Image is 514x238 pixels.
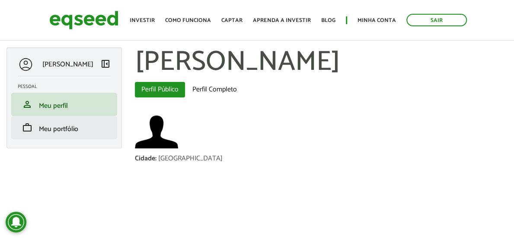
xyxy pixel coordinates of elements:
a: Como funciona [165,18,211,23]
img: EqSeed [49,9,118,31]
span: : [155,153,156,164]
div: [GEOGRAPHIC_DATA] [158,155,223,162]
a: Ver perfil do usuário. [135,110,178,153]
p: [PERSON_NAME] [42,60,93,69]
h2: Pessoal [18,84,117,89]
div: Cidade [135,155,158,162]
li: Meu perfil [11,93,117,116]
span: left_panel_close [100,59,111,69]
a: Perfil Público [135,82,185,97]
a: Captar [221,18,243,23]
a: Perfil Completo [186,82,243,97]
a: personMeu perfil [18,99,111,110]
a: Colapsar menu [100,59,111,71]
a: workMeu portfólio [18,122,111,133]
a: Aprenda a investir [253,18,311,23]
span: Meu portfólio [39,123,78,135]
span: work [22,122,32,133]
img: Foto de Daniel Franco Valladão [135,110,178,153]
span: person [22,99,32,110]
h1: [PERSON_NAME] [135,47,508,78]
span: Meu perfil [39,100,68,112]
a: Investir [130,18,155,23]
a: Blog [321,18,335,23]
a: Sair [406,14,467,26]
li: Meu portfólio [11,116,117,139]
a: Minha conta [358,18,396,23]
